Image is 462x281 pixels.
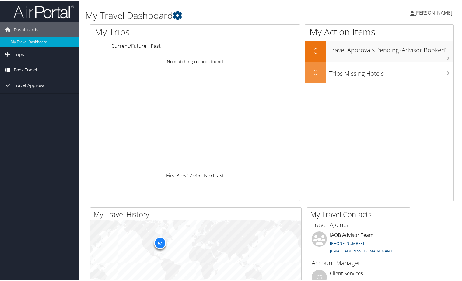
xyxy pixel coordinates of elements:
[305,40,453,61] a: 0Travel Approvals Pending (Advisor Booked)
[176,172,187,178] a: Prev
[14,46,24,61] span: Trips
[13,4,74,18] img: airportal-logo.png
[93,209,301,219] h2: My Travel History
[151,42,161,49] a: Past
[305,45,326,55] h2: 0
[189,172,192,178] a: 2
[215,172,224,178] a: Last
[410,3,458,21] a: [PERSON_NAME]
[305,25,453,38] h1: My Action Items
[305,61,453,83] a: 0Trips Missing Hotels
[200,172,204,178] span: …
[415,9,452,16] span: [PERSON_NAME]
[310,209,410,219] h2: My Travel Contacts
[329,42,453,54] h3: Travel Approvals Pending (Advisor Booked)
[187,172,189,178] a: 1
[111,42,146,49] a: Current/Future
[14,62,37,77] span: Book Travel
[85,9,334,21] h1: My Travel Dashboard
[329,66,453,77] h3: Trips Missing Hotels
[90,56,300,67] td: No matching records found
[198,172,200,178] a: 5
[309,231,408,256] li: IAOB Advisor Team
[312,258,405,267] h3: Account Manager
[14,22,38,37] span: Dashboards
[330,240,364,245] a: [PHONE_NUMBER]
[14,77,46,92] span: Travel Approval
[204,172,215,178] a: Next
[305,66,326,77] h2: 0
[195,172,198,178] a: 4
[330,248,394,253] a: [EMAIL_ADDRESS][DOMAIN_NAME]
[95,25,208,38] h1: My Trips
[166,172,176,178] a: First
[154,236,166,248] div: 67
[312,220,405,228] h3: Travel Agents
[192,172,195,178] a: 3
